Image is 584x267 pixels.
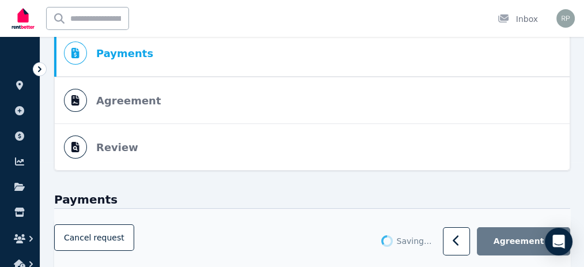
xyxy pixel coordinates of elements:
[396,236,431,247] span: Saving ...
[54,191,570,208] h3: Payments
[93,232,124,244] span: request
[9,4,37,33] img: RentBetter
[498,13,538,25] div: Inbox
[545,228,572,255] div: Open Intercom Messenger
[556,9,575,28] img: roneel prasad
[96,46,153,62] span: Payments
[54,225,134,251] button: Cancelrequest
[55,30,162,76] button: Payments
[494,236,544,247] span: Agreement
[477,228,570,256] button: Agreement
[64,234,124,243] span: Cancel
